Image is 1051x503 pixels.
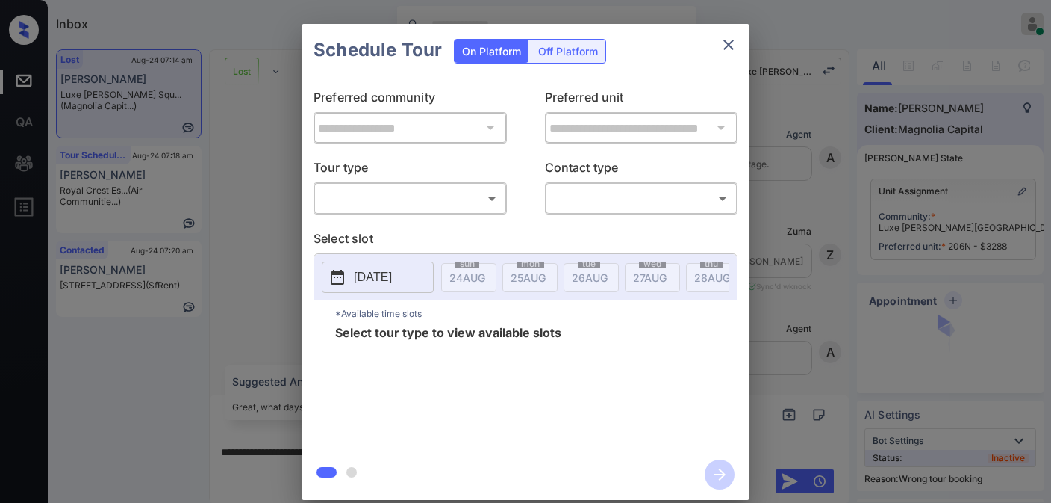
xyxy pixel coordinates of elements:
p: *Available time slots [335,300,737,327]
span: Select tour type to view available slots [335,327,561,446]
p: Preferred unit [545,88,738,112]
p: Preferred community [314,88,507,112]
p: Tour type [314,158,507,182]
p: [DATE] [354,268,392,286]
h2: Schedule Tour [302,24,454,76]
div: On Platform [455,40,528,63]
button: close [714,30,743,60]
p: Select slot [314,229,737,253]
div: Off Platform [531,40,605,63]
p: Contact type [545,158,738,182]
button: [DATE] [322,262,434,293]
